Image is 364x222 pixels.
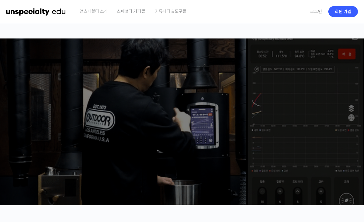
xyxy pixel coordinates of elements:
a: 로그인 [306,5,326,19]
p: 시간과 장소에 구애받지 않고, 검증된 커리큘럼으로 [6,127,358,135]
a: 회원 가입 [328,6,358,17]
p: [PERSON_NAME]을 다하는 당신을 위해, 최고와 함께 만든 커피 클래스 [6,93,358,124]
